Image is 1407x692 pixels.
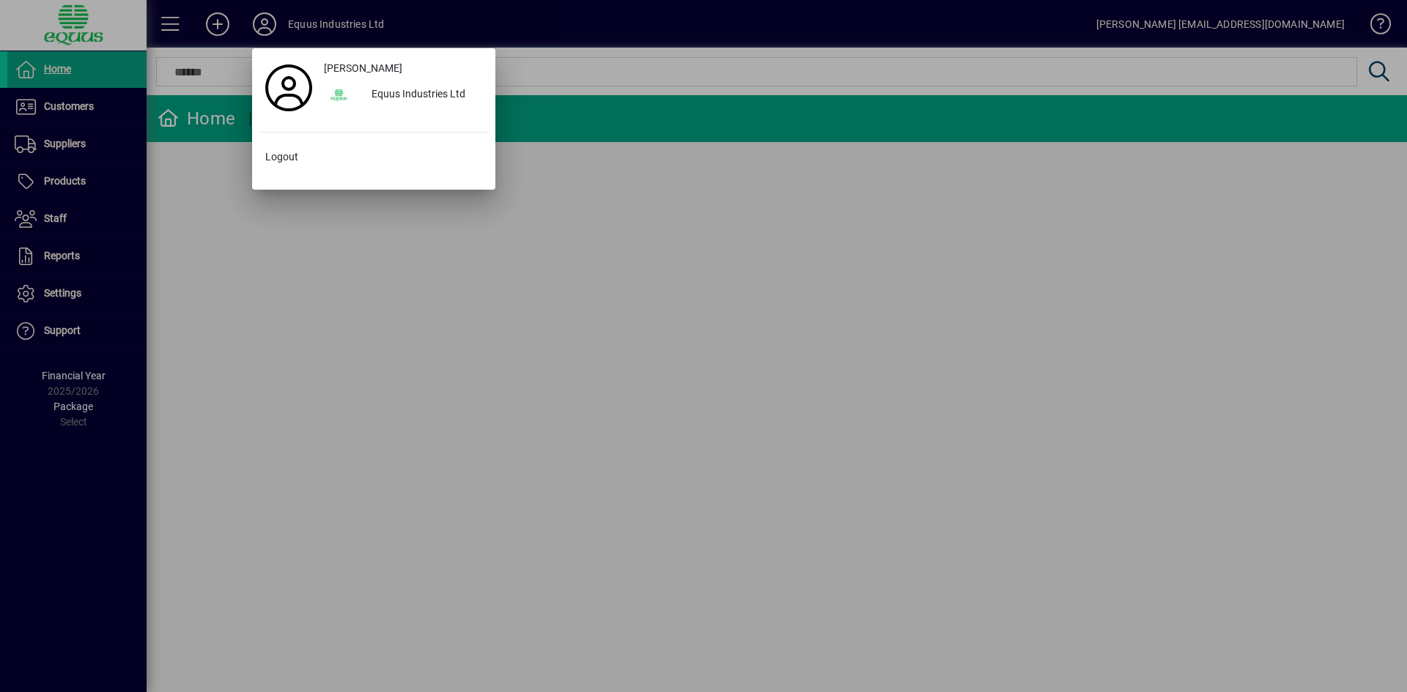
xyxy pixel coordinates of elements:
[318,56,488,82] a: [PERSON_NAME]
[318,82,488,108] button: Equus Industries Ltd
[259,75,318,101] a: Profile
[360,82,488,108] div: Equus Industries Ltd
[259,144,488,171] button: Logout
[265,149,298,165] span: Logout
[324,61,402,76] span: [PERSON_NAME]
